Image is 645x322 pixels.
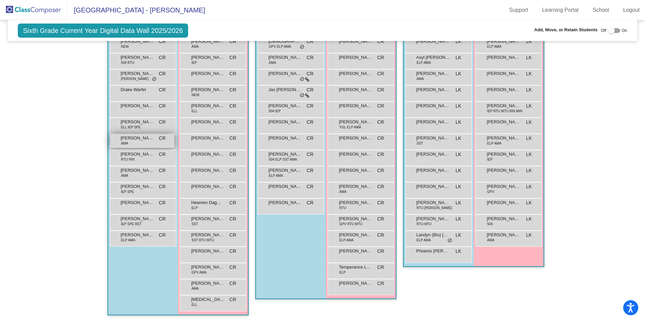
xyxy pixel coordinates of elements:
span: CR [229,103,236,110]
span: [PERSON_NAME] [416,70,450,77]
span: [PERSON_NAME] [121,167,154,174]
span: [PERSON_NAME] [487,54,520,61]
span: CR [377,232,384,239]
span: CR [307,54,313,61]
span: [PERSON_NAME] [121,199,154,206]
span: CR [377,167,384,174]
span: Landyn (Blu) [PERSON_NAME] [416,232,450,238]
span: [PERSON_NAME] [339,167,373,174]
span: CR [377,119,384,126]
span: CR [159,38,166,45]
span: [PERSON_NAME] [339,119,373,125]
span: CR [377,70,384,77]
span: [PERSON_NAME] [339,86,373,93]
span: [PERSON_NAME] [416,183,450,190]
span: [PERSON_NAME] [121,232,154,238]
span: 504 ELP SST AMA [269,157,297,162]
span: LK [526,54,532,61]
span: [PERSON_NAME] [487,167,520,174]
span: [PERSON_NAME] [191,70,225,77]
span: [PERSON_NAME] [339,103,373,109]
a: Logout [618,5,645,15]
span: do_not_disturb_alt [300,93,304,98]
span: 504 IEP [269,109,281,114]
span: ELP AMA [487,44,502,49]
span: [PERSON_NAME] [339,248,373,254]
span: [PERSON_NAME] [487,38,520,45]
span: GPV ELP AMA [269,44,291,49]
span: Axyl [PERSON_NAME] [416,54,450,61]
span: SST [417,141,423,146]
span: do_not_disturb_alt [300,44,304,50]
span: [PERSON_NAME] [191,167,225,174]
span: [PERSON_NAME] [268,135,302,142]
span: LK [526,199,532,206]
span: CR [159,151,166,158]
span: [PERSON_NAME] [268,103,302,109]
span: CR [229,264,236,271]
span: ELP AMA [121,238,135,243]
span: LK [456,183,461,190]
span: LK [526,167,532,174]
span: [PERSON_NAME] Back [268,199,302,206]
span: CR [229,232,236,239]
span: GPV [487,189,494,194]
span: ELP AMA [487,141,502,146]
span: LK [456,199,461,206]
span: [MEDICAL_DATA][PERSON_NAME] [191,296,225,303]
span: CR [377,280,384,287]
span: RTU RIN [121,157,134,162]
span: [PERSON_NAME] [121,151,154,158]
span: CR [159,103,166,110]
span: GPV AMA [191,270,207,275]
span: [PERSON_NAME] [121,135,154,142]
span: Heamen Dagmawi [191,199,225,206]
span: LK [526,215,532,223]
span: On [622,28,627,34]
span: [PERSON_NAME] [121,76,148,81]
span: [PERSON_NAME] [191,86,225,93]
span: [PERSON_NAME] [487,232,520,238]
span: LK [456,119,461,126]
span: [PERSON_NAME] [191,248,225,254]
span: CR [159,183,166,190]
span: CR [377,151,384,158]
span: ELP AMA [417,60,431,65]
span: [PERSON_NAME] [487,151,520,158]
span: [PERSON_NAME] [416,215,450,222]
span: [PERSON_NAME] [PERSON_NAME] [121,119,154,125]
span: AMA [269,60,276,65]
span: ELP [191,205,198,210]
span: [DEMOGRAPHIC_DATA][PERSON_NAME] [268,38,302,45]
span: IEP [191,60,197,65]
span: [PERSON_NAME] [416,135,450,142]
span: [PERSON_NAME] [487,86,520,93]
span: Sixth Grade Current Year Digital Data Wall 2025/2026 [18,24,188,38]
span: CR [159,119,166,126]
span: [PERSON_NAME] [268,119,302,125]
span: [PERSON_NAME] [268,151,302,158]
span: [PERSON_NAME] [191,183,225,190]
span: RTU [339,205,346,210]
span: ELP [339,270,346,275]
span: [PERSON_NAME] [121,70,154,77]
span: CR [229,119,236,126]
span: CR [159,86,166,93]
span: CR [229,54,236,61]
span: LK [526,38,532,45]
span: SST [191,222,198,227]
span: CR [229,70,236,77]
span: LK [456,215,461,223]
span: IEP SPE [121,189,134,194]
span: [PERSON_NAME] [121,183,154,190]
span: [PERSON_NAME] [191,215,225,222]
span: LK [456,54,461,61]
span: CR [307,70,313,77]
span: [PERSON_NAME] [268,167,302,174]
span: CR [229,167,236,174]
span: [PERSON_NAME] [121,215,154,222]
span: LK [526,232,532,239]
span: do_not_disturb_alt [152,77,157,82]
span: [PERSON_NAME] [487,215,520,222]
span: CR [229,86,236,93]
